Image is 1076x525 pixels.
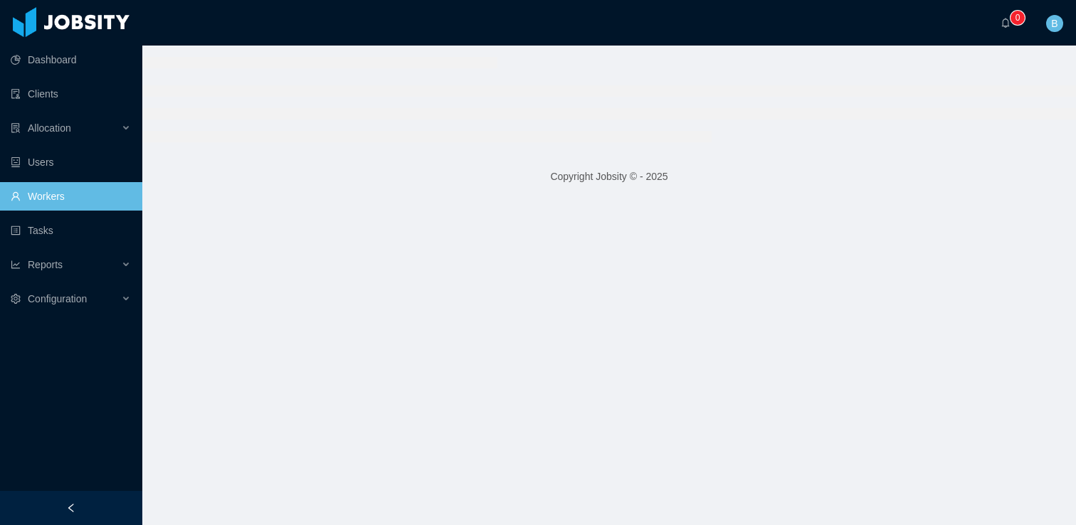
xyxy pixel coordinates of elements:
[11,46,131,74] a: icon: pie-chartDashboard
[28,293,87,304] span: Configuration
[11,260,21,270] i: icon: line-chart
[11,148,131,176] a: icon: robotUsers
[1051,15,1057,32] span: B
[1001,18,1011,28] i: icon: bell
[142,152,1076,201] footer: Copyright Jobsity © - 2025
[11,182,131,211] a: icon: userWorkers
[1011,11,1025,25] sup: 0
[11,80,131,108] a: icon: auditClients
[28,259,63,270] span: Reports
[28,122,71,134] span: Allocation
[11,294,21,304] i: icon: setting
[11,216,131,245] a: icon: profileTasks
[11,123,21,133] i: icon: solution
